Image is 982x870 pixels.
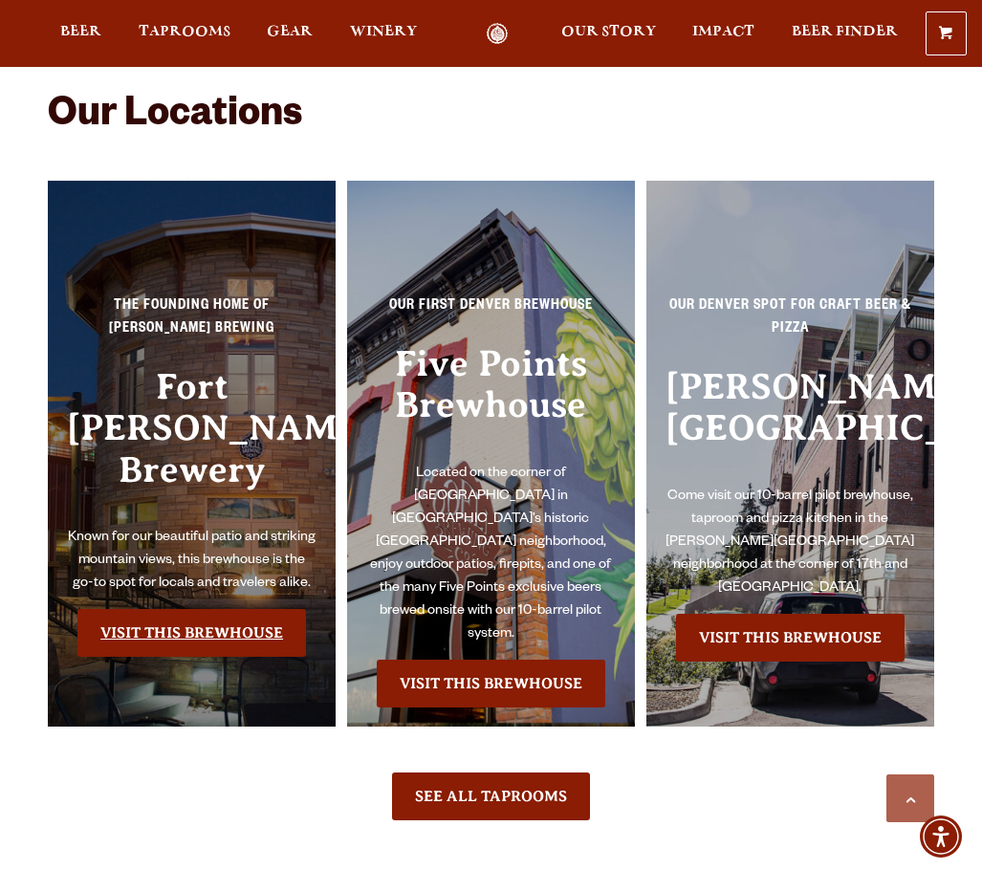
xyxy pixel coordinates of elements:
[67,527,316,596] p: Known for our beautiful patio and striking mountain views, this brewhouse is the go-to spot for l...
[67,366,316,528] h3: Fort [PERSON_NAME] Brewery
[666,295,915,353] p: Our Denver spot for craft beer & pizza
[126,23,243,45] a: Taprooms
[680,23,767,45] a: Impact
[48,23,114,45] a: Beer
[676,614,905,662] a: Visit the Sloan’s Lake Brewhouse
[666,366,915,486] h3: [PERSON_NAME][GEOGRAPHIC_DATA]
[920,816,962,858] div: Accessibility Menu
[366,295,616,330] p: Our First Denver Brewhouse
[666,486,915,600] p: Come visit our 10-barrel pilot brewhouse, taproom and pizza kitchen in the [PERSON_NAME][GEOGRAPH...
[561,24,656,39] span: Our Story
[67,295,316,353] p: The Founding Home of [PERSON_NAME] Brewing
[692,24,754,39] span: Impact
[779,23,910,45] a: Beer Finder
[139,24,230,39] span: Taprooms
[60,24,101,39] span: Beer
[549,23,668,45] a: Our Story
[886,774,934,822] a: Scroll to top
[77,609,306,657] a: Visit the Fort Collin's Brewery & Taproom
[792,24,898,39] span: Beer Finder
[254,23,325,45] a: Gear
[377,660,605,707] a: Visit the Five Points Brewhouse
[366,463,616,646] p: Located on the corner of [GEOGRAPHIC_DATA] in [GEOGRAPHIC_DATA]’s historic [GEOGRAPHIC_DATA] neig...
[267,24,313,39] span: Gear
[338,23,429,45] a: Winery
[350,24,417,39] span: Winery
[462,23,534,45] a: Odell Home
[366,343,616,463] h3: Five Points Brewhouse
[48,95,934,141] h2: Our Locations
[392,772,590,820] a: See All Taprooms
